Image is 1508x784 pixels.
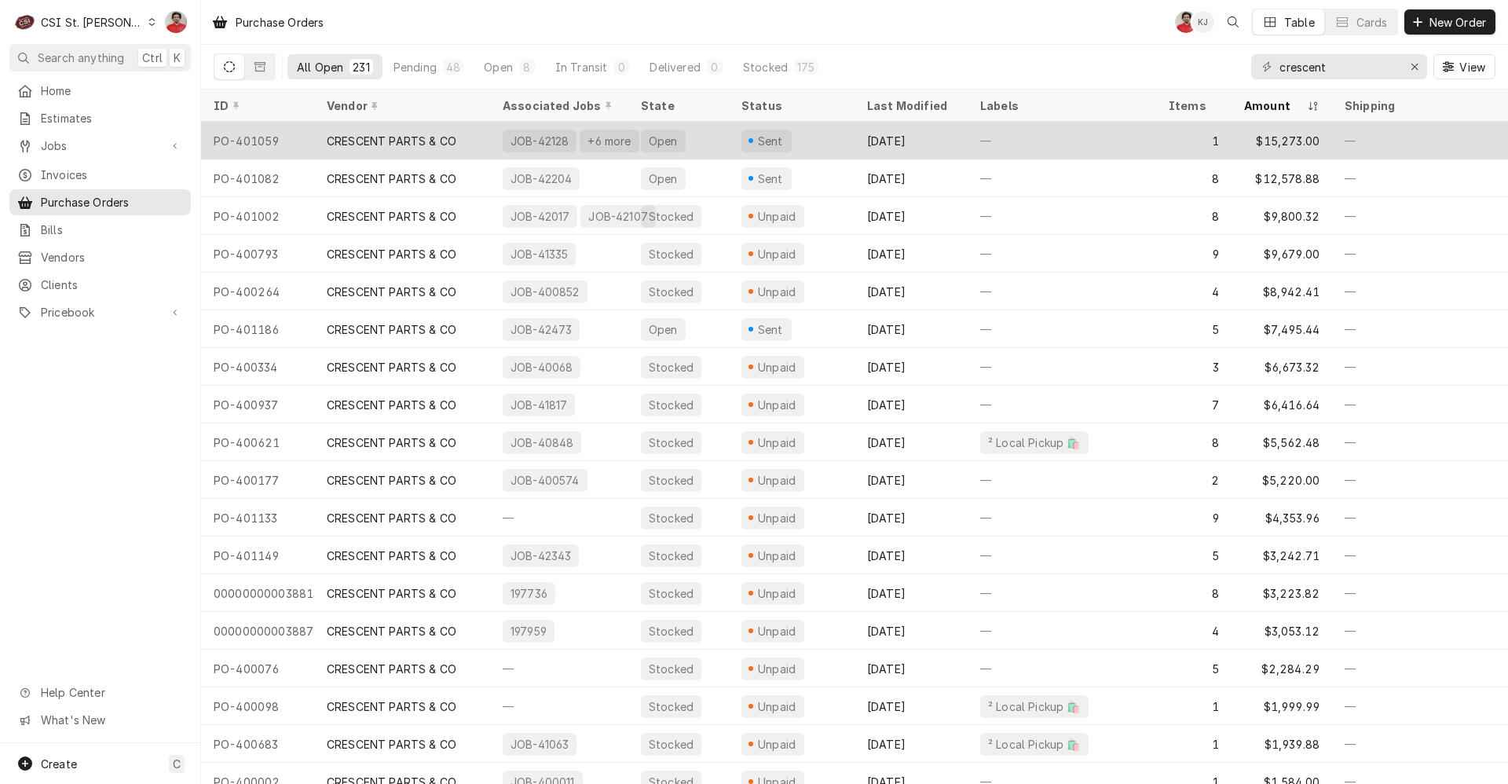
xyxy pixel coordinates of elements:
[1332,461,1508,499] div: —
[490,687,628,725] div: —
[41,757,77,771] span: Create
[1169,97,1216,114] div: Items
[855,612,968,650] div: [DATE]
[650,59,700,75] div: Delivered
[647,359,695,376] div: Stocked
[1279,54,1397,79] input: Keyword search
[855,197,968,235] div: [DATE]
[14,11,36,33] div: CSI St. Louis's Avatar
[1156,574,1232,612] div: 8
[641,97,716,114] div: State
[1232,310,1332,348] div: $7,495.44
[201,687,314,725] div: PO-400098
[509,133,570,149] div: JOB-42128
[756,321,785,338] div: Sent
[1332,386,1508,423] div: —
[968,197,1156,235] div: —
[41,249,183,266] span: Vendors
[9,133,191,159] a: Go to Jobs
[1232,273,1332,310] div: $8,942.41
[1156,197,1232,235] div: 8
[855,650,968,687] div: [DATE]
[647,472,695,489] div: Stocked
[1232,537,1332,574] div: $3,242.71
[327,623,456,639] div: CRESCENT PARTS & CO
[1232,687,1332,725] div: $1,999.99
[855,273,968,310] div: [DATE]
[174,49,181,66] span: K
[201,310,314,348] div: PO-401186
[9,217,191,243] a: Bills
[41,137,159,154] span: Jobs
[986,736,1082,753] div: ² Local Pickup 🛍️
[756,434,798,451] div: Unpaid
[41,14,143,31] div: CSI St. [PERSON_NAME]
[647,698,695,715] div: Stocked
[855,235,968,273] div: [DATE]
[327,397,456,413] div: CRESCENT PARTS & CO
[1332,574,1508,612] div: —
[1345,97,1495,114] div: Shipping
[165,11,187,33] div: Nicholas Faubert's Avatar
[647,623,695,639] div: Stocked
[555,59,608,75] div: In Transit
[1456,59,1488,75] span: View
[647,434,695,451] div: Stocked
[393,59,437,75] div: Pending
[797,59,814,75] div: 175
[9,299,191,325] a: Go to Pricebook
[1244,97,1304,114] div: Amount
[327,548,456,564] div: CRESCENT PARTS & CO
[327,321,456,338] div: CRESCENT PARTS & CO
[586,133,632,149] div: +6 more
[41,222,183,238] span: Bills
[201,461,314,499] div: PO-400177
[41,304,159,321] span: Pricebook
[509,585,549,602] div: 197736
[1332,348,1508,386] div: —
[756,661,798,677] div: Unpaid
[1332,273,1508,310] div: —
[756,397,798,413] div: Unpaid
[968,159,1156,197] div: —
[201,499,314,537] div: PO-401133
[1156,461,1232,499] div: 2
[1156,235,1232,273] div: 9
[855,310,968,348] div: [DATE]
[446,59,460,75] div: 48
[201,159,314,197] div: PO-401082
[9,78,191,104] a: Home
[353,59,369,75] div: 231
[647,661,695,677] div: Stocked
[756,698,798,715] div: Unpaid
[647,736,695,753] div: Stocked
[509,208,571,225] div: JOB-42017
[1332,612,1508,650] div: —
[1232,386,1332,423] div: $6,416.64
[509,284,581,300] div: JOB-400852
[201,612,314,650] div: 000000000038876
[165,11,187,33] div: NF
[1402,54,1427,79] button: Erase input
[968,122,1156,159] div: —
[9,105,191,131] a: Estimates
[968,537,1156,574] div: —
[1221,9,1246,35] button: Open search
[855,687,968,725] div: [DATE]
[201,197,314,235] div: PO-401002
[9,272,191,298] a: Clients
[503,97,616,114] div: Associated Jobs
[756,133,785,149] div: Sent
[1332,499,1508,537] div: —
[41,684,181,701] span: Help Center
[980,97,1144,114] div: Labels
[1232,574,1332,612] div: $3,223.82
[509,548,573,564] div: JOB-42343
[756,623,798,639] div: Unpaid
[142,49,163,66] span: Ctrl
[756,472,798,489] div: Unpaid
[327,97,474,114] div: Vendor
[201,235,314,273] div: PO-400793
[647,321,679,338] div: Open
[756,170,785,187] div: Sent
